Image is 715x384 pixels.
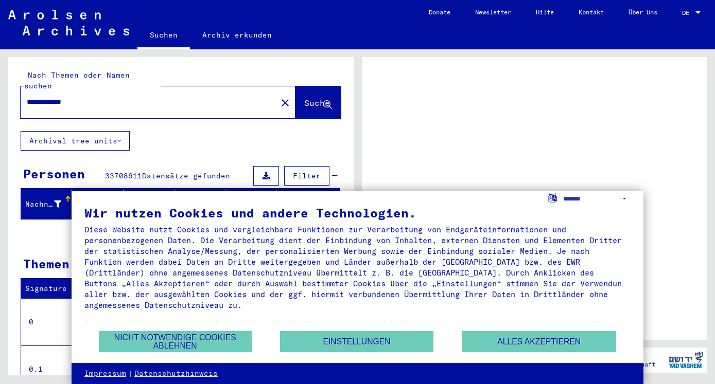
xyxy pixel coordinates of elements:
[23,164,85,183] div: Personen
[25,283,84,294] div: Signature
[462,331,616,352] button: Alles akzeptieren
[190,23,284,47] a: Archiv erkunden
[84,369,126,379] a: Impressum
[276,190,339,218] mat-header-cell: Prisoner #
[105,171,142,180] span: 33708611
[21,131,130,151] button: Archival tree units
[682,9,693,16] span: DE
[563,191,631,206] select: Sprache auswählen
[84,224,631,310] div: Diese Website nutzt Cookies und vergleichbare Funktionen zur Verarbeitung von Endgeräteinformatio...
[84,207,631,219] div: Wir nutzen Cookies und andere Technologien.
[23,254,69,273] div: Themen
[25,196,74,212] div: Nachname
[279,97,291,109] mat-icon: close
[280,331,433,352] button: Einstellungen
[137,23,190,49] a: Suchen
[667,347,705,373] img: yv_logo.png
[25,199,61,210] div: Nachname
[124,190,175,218] mat-header-cell: Geburtsname
[134,369,218,379] a: Datenschutzhinweis
[175,190,225,218] mat-header-cell: Geburt‏
[25,281,94,297] div: Signature
[304,98,330,108] span: Suche
[293,171,321,180] span: Filter
[225,190,276,218] mat-header-cell: Geburtsdatum
[295,86,341,118] button: Suche
[8,10,129,35] img: Arolsen_neg.svg
[275,92,295,113] button: Clear
[284,166,329,186] button: Filter
[24,70,130,90] mat-label: Nach Themen oder Namen suchen
[142,171,230,180] span: Datensätze gefunden
[21,298,92,345] td: 0
[21,190,72,218] mat-header-cell: Nachname
[547,193,558,203] label: Sprache auswählen
[99,331,252,352] button: Nicht notwendige Cookies ablehnen
[72,190,123,218] mat-header-cell: Vorname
